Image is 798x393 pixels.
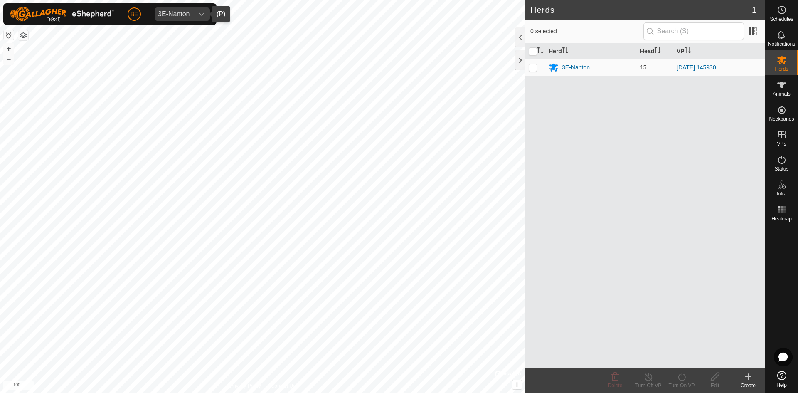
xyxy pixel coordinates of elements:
span: Schedules [770,17,793,22]
p-sorticon: Activate to sort [685,48,691,54]
div: Create [731,382,765,389]
h2: Herds [530,5,752,15]
span: Heatmap [771,216,792,221]
span: VPs [777,141,786,146]
span: 0 selected [530,27,643,36]
span: Notifications [768,42,795,47]
a: Help [765,368,798,391]
span: Neckbands [769,116,794,121]
div: 3E-Nanton [562,63,590,72]
button: + [4,44,14,54]
th: Herd [545,43,637,59]
span: 1 [752,4,756,16]
div: Edit [698,382,731,389]
a: [DATE] 145930 [677,64,716,71]
span: Status [774,166,788,171]
div: dropdown trigger [193,7,210,21]
p-sorticon: Activate to sort [562,48,569,54]
button: i [512,380,522,389]
div: Turn Off VP [632,382,665,389]
input: Search (S) [643,22,744,40]
span: Delete [608,383,623,388]
span: Herds [775,67,788,72]
span: 3E-Nanton [155,7,193,21]
p-sorticon: Activate to sort [654,48,661,54]
img: Gallagher Logo [10,7,114,22]
span: i [516,381,518,388]
a: Contact Us [271,382,296,390]
span: BE [131,10,138,19]
button: – [4,54,14,64]
th: Head [637,43,673,59]
button: Reset Map [4,30,14,40]
span: 15 [640,64,647,71]
a: Privacy Policy [230,382,261,390]
button: Map Layers [18,30,28,40]
p-sorticon: Activate to sort [537,48,544,54]
span: Animals [773,91,791,96]
span: Infra [776,191,786,196]
th: VP [673,43,765,59]
div: 3E-Nanton [158,11,190,17]
div: Turn On VP [665,382,698,389]
span: Help [776,383,787,388]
